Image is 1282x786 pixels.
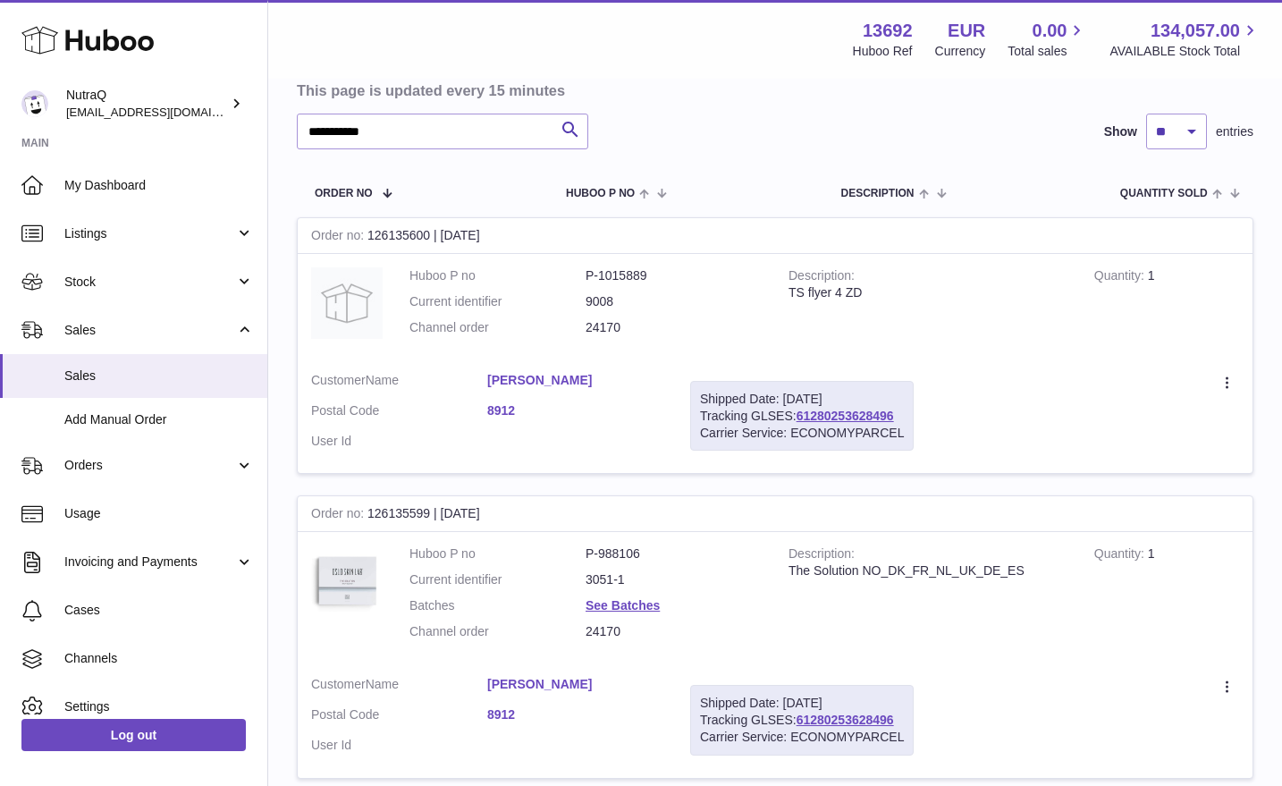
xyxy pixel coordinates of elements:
[315,188,373,199] span: Order No
[297,80,1249,100] h3: This page is updated every 15 minutes
[409,597,586,614] dt: Batches
[21,90,48,117] img: log@nutraq.com
[409,623,586,640] dt: Channel order
[1109,43,1261,60] span: AVAILABLE Stock Total
[64,650,254,667] span: Channels
[409,319,586,336] dt: Channel order
[700,391,904,408] div: Shipped Date: [DATE]
[487,372,663,389] a: [PERSON_NAME]
[66,87,227,121] div: NutraQ
[948,19,985,43] strong: EUR
[311,677,366,691] span: Customer
[789,546,855,565] strong: Description
[586,598,660,613] a: See Batches
[1008,19,1087,60] a: 0.00 Total sales
[64,457,235,474] span: Orders
[64,505,254,522] span: Usage
[311,372,487,393] dt: Name
[700,695,904,712] div: Shipped Date: [DATE]
[840,188,914,199] span: Description
[1094,268,1148,287] strong: Quantity
[311,506,367,525] strong: Order no
[586,293,762,310] dd: 9008
[586,571,762,588] dd: 3051-1
[409,571,586,588] dt: Current identifier
[311,737,487,754] dt: User Id
[797,713,894,727] a: 61280253628496
[64,274,235,291] span: Stock
[789,268,855,287] strong: Description
[311,676,487,697] dt: Name
[586,545,762,562] dd: P-988106
[64,177,254,194] span: My Dashboard
[1216,123,1253,140] span: entries
[690,381,914,452] div: Tracking GLSES:
[797,409,894,423] a: 61280253628496
[311,373,366,387] span: Customer
[789,284,1067,301] div: TS flyer 4 ZD
[789,562,1067,579] div: The Solution NO_DK_FR_NL_UK_DE_ES
[1120,188,1208,199] span: Quantity Sold
[586,623,762,640] dd: 24170
[311,228,367,247] strong: Order no
[487,402,663,419] a: 8912
[64,698,254,715] span: Settings
[487,706,663,723] a: 8912
[690,685,914,756] div: Tracking GLSES:
[21,719,246,751] a: Log out
[311,706,487,728] dt: Postal Code
[586,267,762,284] dd: P-1015889
[487,676,663,693] a: [PERSON_NAME]
[64,368,254,385] span: Sales
[298,496,1252,532] div: 126135599 | [DATE]
[700,729,904,746] div: Carrier Service: ECONOMYPARCEL
[409,545,586,562] dt: Huboo P no
[1008,43,1087,60] span: Total sales
[64,602,254,619] span: Cases
[935,43,986,60] div: Currency
[409,293,586,310] dt: Current identifier
[853,43,913,60] div: Huboo Ref
[311,545,383,617] img: 136921728478892.jpg
[1109,19,1261,60] a: 134,057.00 AVAILABLE Stock Total
[311,433,487,450] dt: User Id
[1081,254,1252,359] td: 1
[1151,19,1240,43] span: 134,057.00
[1081,532,1252,663] td: 1
[1094,546,1148,565] strong: Quantity
[1033,19,1067,43] span: 0.00
[1104,123,1137,140] label: Show
[863,19,913,43] strong: 13692
[311,267,383,339] img: no-photo.jpg
[409,267,586,284] dt: Huboo P no
[700,425,904,442] div: Carrier Service: ECONOMYPARCEL
[64,225,235,242] span: Listings
[64,554,235,570] span: Invoicing and Payments
[298,218,1252,254] div: 126135600 | [DATE]
[64,322,235,339] span: Sales
[586,319,762,336] dd: 24170
[66,105,263,119] span: [EMAIL_ADDRESS][DOMAIN_NAME]
[566,188,635,199] span: Huboo P no
[64,411,254,428] span: Add Manual Order
[311,402,487,424] dt: Postal Code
